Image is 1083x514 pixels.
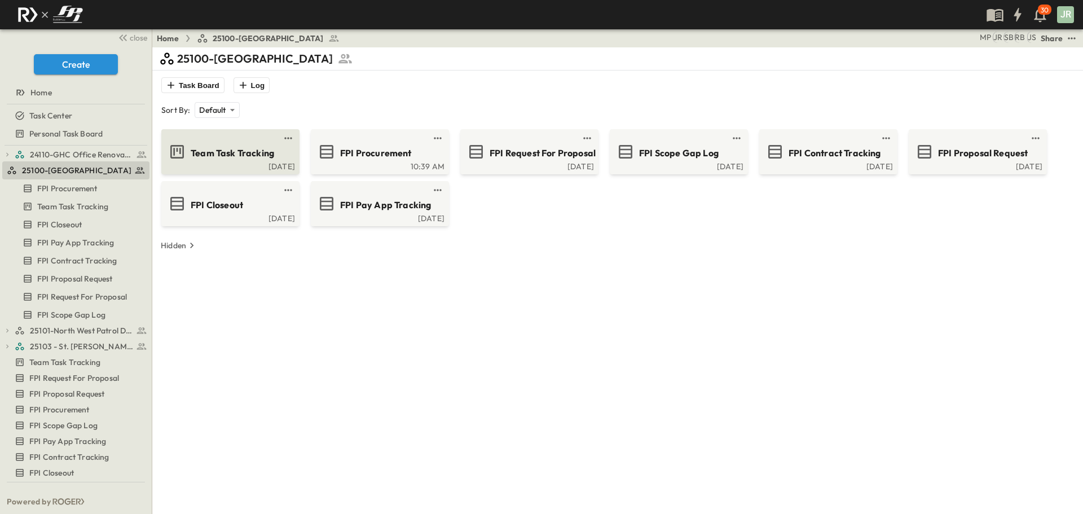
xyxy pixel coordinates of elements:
[730,131,743,145] button: test
[164,213,295,222] a: [DATE]
[313,161,444,170] a: 10:39 AM
[177,51,333,67] p: 25100-[GEOGRAPHIC_DATA]
[2,271,147,287] a: FPI Proposal Request
[313,195,444,213] a: FPI Pay App Tracking
[164,161,295,170] a: [DATE]
[281,183,295,197] button: test
[2,307,147,323] a: FPI Scope Gap Log
[2,270,149,288] div: FPI Proposal Requesttest
[29,467,74,478] span: FPI Closeout
[161,104,190,116] p: Sort By:
[2,125,149,143] div: Personal Task Boardtest
[2,449,147,465] a: FPI Contract Tracking
[2,386,147,402] a: FPI Proposal Request
[191,199,243,212] span: FPI Closeout
[1029,131,1042,145] button: test
[1057,6,1074,23] div: JR
[161,240,186,251] p: Hidden
[29,451,109,463] span: FPI Contract Tracking
[7,162,147,178] a: 25100-Vanguard Prep School
[2,146,149,164] div: 24110-GHC Office Renovationstest
[2,179,149,197] div: FPI Procurementtest
[113,29,149,45] button: close
[1065,32,1078,45] button: test
[29,128,103,139] span: Personal Task Board
[789,147,881,160] span: FPI Contract Tracking
[37,219,82,230] span: FPI Closeout
[197,33,340,44] a: 25100-[GEOGRAPHIC_DATA]
[164,195,295,213] a: FPI Closeout
[29,420,98,431] span: FPI Scope Gap Log
[2,234,149,252] div: FPI Pay App Trackingtest
[938,147,1028,160] span: FPI Proposal Request
[37,291,127,302] span: FPI Request For Proposal
[2,217,147,232] a: FPI Closeout
[164,143,295,161] a: Team Task Tracking
[2,418,147,433] a: FPI Scope Gap Log
[2,289,147,305] a: FPI Request For Proposal
[612,161,743,170] a: [DATE]
[15,323,147,339] a: 25101-North West Patrol Division
[313,213,444,222] a: [DATE]
[2,197,149,216] div: Team Task Trackingtest
[2,288,149,306] div: FPI Request For Proposaltest
[29,404,90,415] span: FPI Procurement
[2,402,147,418] a: FPI Procurement
[191,147,274,160] span: Team Task Tracking
[911,143,1042,161] a: FPI Proposal Request
[130,32,147,43] span: close
[37,273,112,284] span: FPI Proposal Request
[463,143,594,161] a: FPI Request For Proposal
[22,165,131,176] span: 25100-Vanguard Prep School
[2,401,149,419] div: FPI Procurementtest
[2,322,149,340] div: 25101-North West Patrol Divisiontest
[490,147,596,160] span: FPI Request For Proposal
[2,416,149,434] div: FPI Scope Gap Logtest
[1003,32,1014,43] div: Sterling Barnett (sterling@fpibuilders.com)
[1014,32,1025,43] div: Regina Barnett (rbarnett@fpibuilders.com)
[2,253,147,269] a: FPI Contract Tracking
[2,181,147,196] a: FPI Procurement
[1027,32,1036,43] div: Jesse Sullivan (jsullivan@fpibuilders.com)
[213,33,324,44] span: 25100-[GEOGRAPHIC_DATA]
[34,54,118,74] button: Create
[2,161,149,179] div: 25100-Vanguard Prep Schooltest
[157,33,346,44] nav: breadcrumbs
[1041,6,1049,15] p: 30
[761,161,893,170] a: [DATE]
[340,199,431,212] span: FPI Pay App Tracking
[37,183,98,194] span: FPI Procurement
[37,309,105,320] span: FPI Scope Gap Log
[431,183,444,197] button: test
[156,238,202,253] button: Hidden
[761,143,893,161] a: FPI Contract Tracking
[463,161,594,170] a: [DATE]
[30,87,52,98] span: Home
[30,341,133,352] span: 25103 - St. [PERSON_NAME] Phase 2
[199,104,226,116] p: Default
[313,143,444,161] a: FPI Procurement
[879,131,893,145] button: test
[2,199,147,214] a: Team Task Tracking
[911,161,1042,170] a: [DATE]
[2,235,147,251] a: FPI Pay App Tracking
[2,385,149,403] div: FPI Proposal Requesttest
[37,237,114,248] span: FPI Pay App Tracking
[15,147,147,162] a: 24110-GHC Office Renovations
[2,370,147,386] a: FPI Request For Proposal
[639,147,719,160] span: FPI Scope Gap Log
[2,126,147,142] a: Personal Task Board
[2,448,149,466] div: FPI Contract Trackingtest
[281,131,295,145] button: test
[431,131,444,145] button: test
[29,110,72,121] span: Task Center
[29,436,106,447] span: FPI Pay App Tracking
[2,306,149,324] div: FPI Scope Gap Logtest
[2,432,149,450] div: FPI Pay App Trackingtest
